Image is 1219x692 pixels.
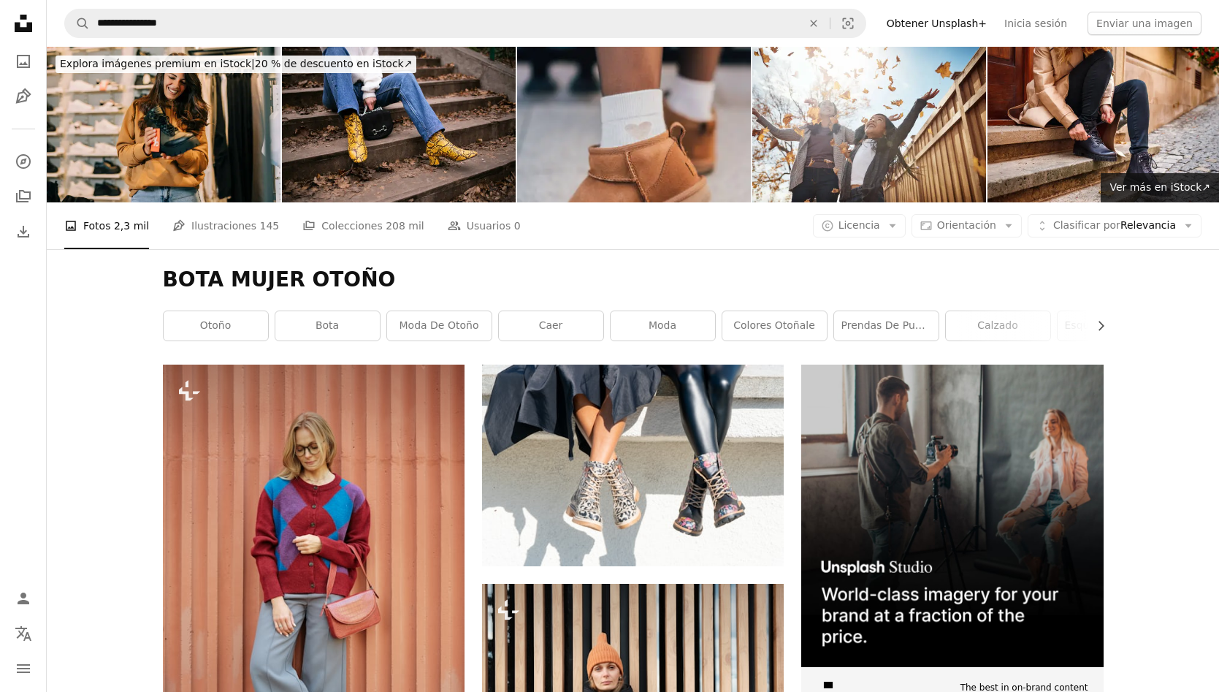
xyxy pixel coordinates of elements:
a: Inicio — Unsplash [9,9,38,41]
a: Una mujer de pie en hojas con un bolso [163,585,465,598]
a: Bota [275,311,380,341]
span: 0 [514,218,521,234]
img: Beautiful young woman trying on shoes [47,47,280,202]
button: Buscar en Unsplash [65,9,90,37]
button: Idioma [9,619,38,648]
span: 208 mil [386,218,424,234]
a: otoño [164,311,268,341]
a: Usuarios 0 [448,202,521,249]
a: caer [499,311,603,341]
button: Borrar [798,9,830,37]
button: Orientación [912,214,1022,237]
a: Inicia sesión [996,12,1076,35]
button: Enviar una imagen [1088,12,1201,35]
a: Historial de descargas [9,217,38,246]
a: Colecciones [9,182,38,211]
img: Detalles de Street Style [282,47,516,202]
a: Moda de otoño [387,311,492,341]
a: Fotos [9,47,38,76]
h1: BOTA MUJER OTOÑO [163,267,1104,293]
button: Clasificar porRelevancia [1028,214,1201,237]
a: Colecciones 208 mil [302,202,424,249]
form: Encuentra imágenes en todo el sitio [64,9,866,38]
a: prendas de punto [834,311,939,341]
a: Ver más en iStock↗ [1101,173,1219,202]
img: Una mujer con botas de gamuza marrón y calcetines blancos con corazones camina por la calle [517,47,751,202]
a: Ilustraciones 145 [172,202,279,249]
button: Licencia [813,214,906,237]
a: Explorar [9,147,38,176]
a: Iniciar sesión / Registrarse [9,584,38,613]
span: Clasificar por [1053,219,1120,231]
a: un par de piernas con botas [482,459,784,472]
span: Orientación [937,219,996,231]
span: 145 [259,218,279,234]
span: Relevancia [1053,218,1176,233]
button: Búsqueda visual [830,9,865,37]
img: El otoño es la mejor época de [752,47,986,202]
img: un par de piernas con botas [482,365,784,566]
button: desplazar lista a la derecha [1088,311,1104,341]
span: Explora imágenes premium en iStock | [60,58,255,69]
a: Esquema de color cálido [1058,311,1162,341]
a: moda [611,311,715,341]
button: Menú [9,654,38,683]
a: Obtener Unsplash+ [878,12,996,35]
a: Explora imágenes premium en iStock|20 % de descuento en iStock↗ [47,47,425,82]
a: calzado [946,311,1050,341]
span: Licencia [838,219,880,231]
span: Ver más en iStock ↗ [1109,181,1210,193]
img: file-1715651741414-859baba4300dimage [801,365,1103,666]
a: Ilustraciones [9,82,38,111]
a: Colores otoñale [722,311,827,341]
span: 20 % de descuento en iStock ↗ [60,58,412,69]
